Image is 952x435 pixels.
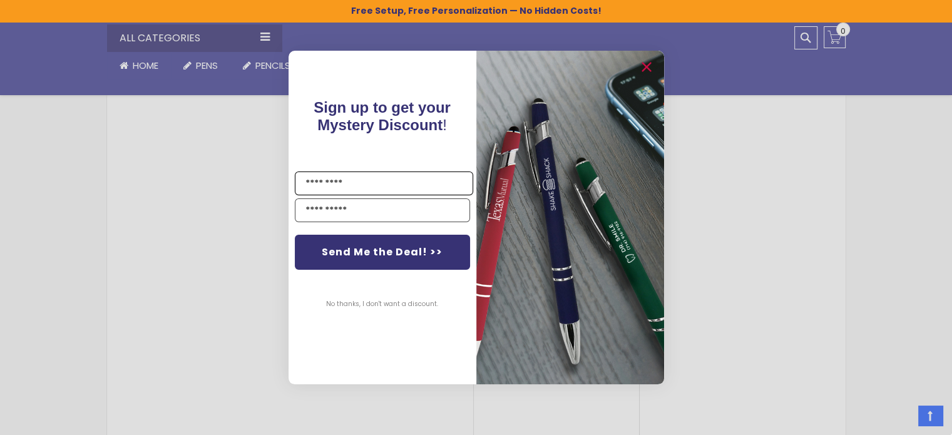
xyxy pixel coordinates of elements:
button: Close dialog [637,57,657,77]
input: YOUR EMAIL [295,198,470,222]
button: No thanks, I don't want a discount. [320,289,444,320]
img: 081b18bf-2f98-4675-a917-09431eb06994.jpeg [476,51,664,384]
button: Send Me the Deal! >> [295,235,470,270]
span: ! [314,99,451,133]
span: Sign up to get your Mystery Discount [314,99,451,133]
